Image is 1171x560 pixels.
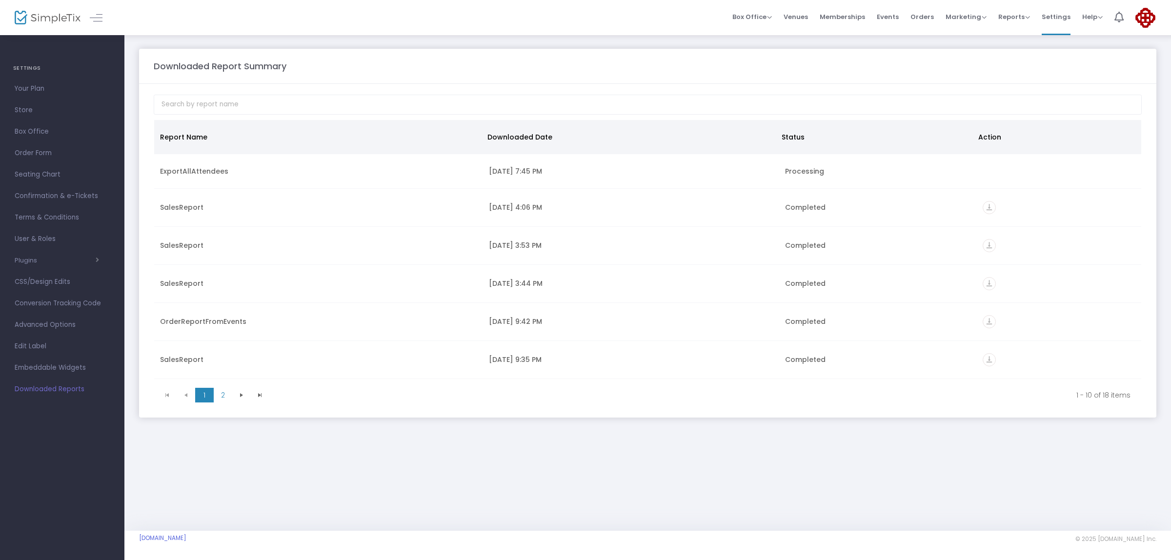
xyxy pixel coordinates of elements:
div: ExportAllAttendees [160,166,477,176]
th: Status [776,120,972,154]
a: vertical_align_bottom [983,356,996,366]
span: Go to the next page [232,388,251,402]
h4: SETTINGS [13,59,111,78]
a: vertical_align_bottom [983,204,996,214]
i: vertical_align_bottom [983,239,996,252]
span: Box Office [15,125,110,138]
a: vertical_align_bottom [983,242,996,252]
div: 6/23/2025 9:42 PM [489,317,773,326]
span: Confirmation & e-Tickets [15,190,110,202]
span: Box Office [732,12,772,21]
div: 7/21/2025 4:06 PM [489,202,773,212]
th: Downloaded Date [482,120,776,154]
span: Embeddable Widgets [15,361,110,374]
div: Processing [785,166,971,176]
i: vertical_align_bottom [983,353,996,366]
div: 8/26/2025 7:45 PM [489,166,773,176]
div: 7/21/2025 3:53 PM [489,240,773,250]
div: https://go.SimpleTix.com/errmd [983,201,1135,214]
span: Downloaded Reports [15,383,110,396]
span: Order Form [15,147,110,160]
div: SalesReport [160,240,477,250]
div: https://go.SimpleTix.com/o6big [983,315,1135,328]
div: https://go.SimpleTix.com/b8yqz [983,277,1135,290]
span: Edit Label [15,340,110,353]
span: Your Plan [15,82,110,95]
div: https://go.SimpleTix.com/g7uqu [983,353,1135,366]
span: Venues [784,4,808,29]
span: Terms & Conditions [15,211,110,224]
div: Completed [785,317,971,326]
i: vertical_align_bottom [983,315,996,328]
div: Completed [785,202,971,212]
span: CSS/Design Edits [15,276,110,288]
span: Settings [1042,4,1070,29]
span: Orders [910,4,934,29]
span: Seating Chart [15,168,110,181]
div: https://go.SimpleTix.com/3zlc9 [983,239,1135,252]
button: Plugins [15,257,99,264]
span: Advanced Options [15,319,110,331]
span: Marketing [946,12,987,21]
a: vertical_align_bottom [983,318,996,328]
div: SalesReport [160,202,477,212]
kendo-pager-info: 1 - 10 of 18 items [276,390,1131,400]
a: [DOMAIN_NAME] [139,534,186,542]
th: Action [972,120,1136,154]
div: Data table [154,120,1141,383]
m-panel-title: Downloaded Report Summary [154,60,286,73]
div: 7/21/2025 3:44 PM [489,279,773,288]
div: 6/23/2025 9:35 PM [489,355,773,364]
span: Events [877,4,899,29]
span: Go to the last page [256,391,264,399]
span: Page 1 [195,388,214,402]
a: vertical_align_bottom [983,280,996,290]
i: vertical_align_bottom [983,201,996,214]
span: Conversion Tracking Code [15,297,110,310]
th: Report Name [154,120,482,154]
div: SalesReport [160,279,477,288]
span: Reports [998,12,1030,21]
span: Go to the next page [238,391,245,399]
span: © 2025 [DOMAIN_NAME] Inc. [1075,535,1156,543]
input: Search by report name [154,95,1142,115]
div: OrderReportFromEvents [160,317,477,326]
span: Help [1082,12,1103,21]
div: Completed [785,279,971,288]
i: vertical_align_bottom [983,277,996,290]
span: Go to the last page [251,388,269,402]
span: Page 2 [214,388,232,402]
div: Completed [785,240,971,250]
span: Store [15,104,110,117]
div: SalesReport [160,355,477,364]
div: Completed [785,355,971,364]
span: User & Roles [15,233,110,245]
span: Memberships [820,4,865,29]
